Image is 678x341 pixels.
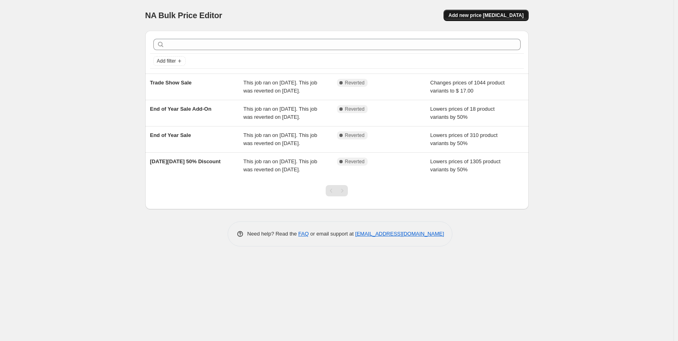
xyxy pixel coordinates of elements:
span: [DATE][DATE] 50% Discount [150,158,221,164]
span: Reverted [345,132,365,139]
span: Lowers prices of 18 product variants by 50% [430,106,495,120]
span: This job ran on [DATE]. This job was reverted on [DATE]. [243,132,317,146]
button: Add new price [MEDICAL_DATA] [444,10,528,21]
a: [EMAIL_ADDRESS][DOMAIN_NAME] [355,231,444,237]
span: Add filter [157,58,176,64]
span: Lowers prices of 310 product variants by 50% [430,132,498,146]
span: or email support at [309,231,355,237]
button: Add filter [153,56,186,66]
span: This job ran on [DATE]. This job was reverted on [DATE]. [243,80,317,94]
span: Reverted [345,106,365,112]
span: NA Bulk Price Editor [145,11,222,20]
span: Changes prices of 1044 product variants to $ 17.00 [430,80,504,94]
a: FAQ [298,231,309,237]
span: End of Year Sale [150,132,191,138]
span: This job ran on [DATE]. This job was reverted on [DATE]. [243,106,317,120]
span: This job ran on [DATE]. This job was reverted on [DATE]. [243,158,317,173]
span: Add new price [MEDICAL_DATA] [448,12,523,19]
span: Need help? Read the [247,231,299,237]
nav: Pagination [326,185,348,196]
span: Lowers prices of 1305 product variants by 50% [430,158,500,173]
span: Reverted [345,158,365,165]
span: End of Year Sale Add-On [150,106,211,112]
span: Reverted [345,80,365,86]
span: Trade Show Sale [150,80,192,86]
